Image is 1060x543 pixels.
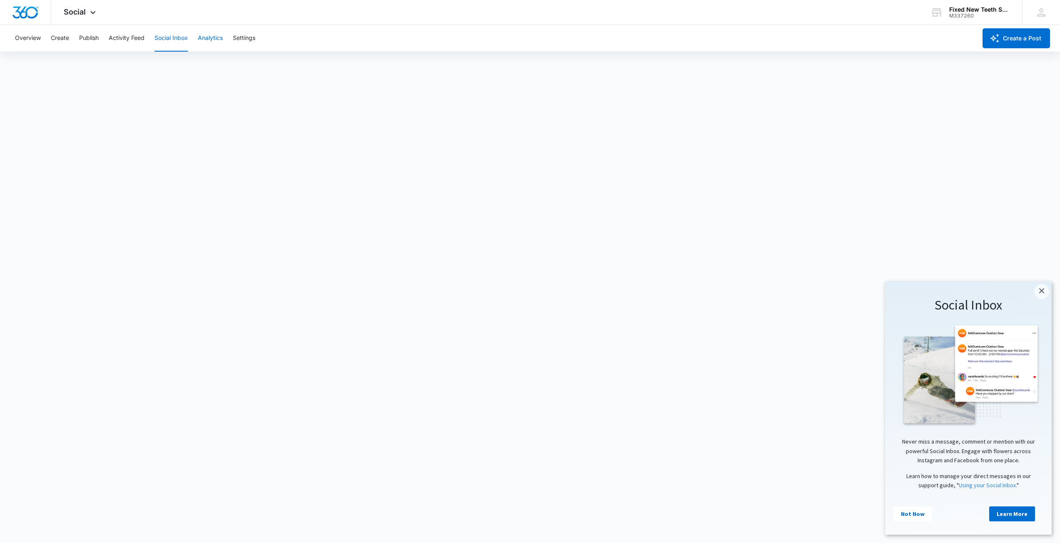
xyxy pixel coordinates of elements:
button: Overview [15,25,41,52]
button: Activity Feed [109,25,145,52]
button: Settings [233,25,255,52]
button: Create a Post [983,28,1050,48]
a: Using your Social Inbox. [74,200,132,207]
button: Analytics [198,25,223,52]
p: Learn how to manage your direct messages in our support guide, " " [8,190,158,208]
div: account name [949,6,1010,13]
span: Social [64,7,86,16]
button: Create [51,25,69,52]
a: Close modal [149,2,164,17]
button: Social Inbox [155,25,188,52]
a: Learn More [104,225,150,240]
div: account id [949,13,1010,19]
button: Publish [79,25,99,52]
h1: Social Inbox [8,15,158,32]
a: Not Now [8,225,47,240]
p: Never miss a message, comment or mention with our powerful Social Inbox. Engage with flowers acro... [8,155,158,183]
